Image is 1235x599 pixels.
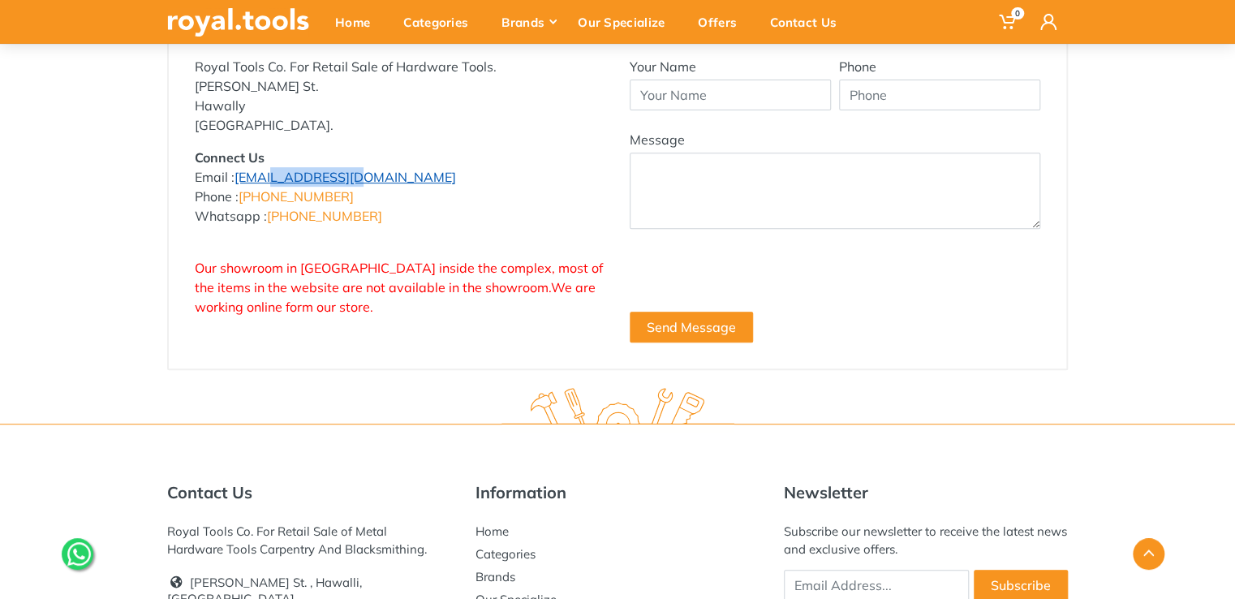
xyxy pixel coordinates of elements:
[839,57,876,76] label: Phone
[235,169,456,185] a: [EMAIL_ADDRESS][DOMAIN_NAME]
[324,5,392,39] div: Home
[490,5,566,39] div: Brands
[686,5,759,39] div: Offers
[239,188,354,205] a: [PHONE_NUMBER]
[195,149,265,166] strong: Connect Us
[195,260,603,315] span: Our showroom in [GEOGRAPHIC_DATA] inside the complex, most of the items in the website are not av...
[167,483,451,502] h5: Contact Us
[475,524,509,539] a: Home
[195,148,605,226] p: Email : Phone : Whatsapp :
[475,569,515,584] a: Brands
[630,312,753,343] button: Send Message
[839,80,1040,110] input: Phone
[475,483,760,502] h5: Information
[501,388,734,433] img: royal.tools Logo
[167,523,451,558] div: Royal Tools Co. For Retail Sale of Metal Hardware Tools Carpentry And Blacksmithing.
[566,5,686,39] div: Our Specialize
[167,8,309,37] img: royal.tools Logo
[784,523,1068,558] div: Subscribe our newsletter to receive the latest news and exclusive offers.
[1011,7,1024,19] span: 0
[267,208,382,224] a: [PHONE_NUMBER]
[195,57,605,135] p: Royal Tools Co. For Retail Sale of Hardware Tools. [PERSON_NAME] St. Hawally [GEOGRAPHIC_DATA].
[759,5,858,39] div: Contact Us
[392,5,490,39] div: Categories
[630,80,831,110] input: Your Name
[630,130,685,149] label: Message
[784,483,1068,502] h5: Newsletter
[630,248,876,312] iframe: reCAPTCHA
[630,57,696,76] label: Your Name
